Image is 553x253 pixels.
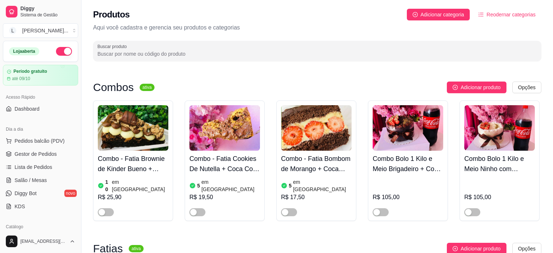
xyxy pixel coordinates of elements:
[189,193,260,202] div: R$ 19,50
[93,83,134,92] h3: Combos
[281,193,352,202] div: R$ 17,50
[15,163,52,171] span: Lista de Pedidos
[97,50,537,58] input: Buscar produto
[9,27,16,34] span: L
[3,148,78,160] a: Gestor de Pedidos
[421,11,464,19] span: Adicionar categoria
[20,238,67,244] span: [EMAIL_ADDRESS][DOMAIN_NAME]
[189,154,260,174] h4: Combo - Fatia Cookies De Nutella + Coca Cola 200ml
[486,11,536,19] span: Reodernar categorias
[98,193,168,202] div: R$ 25,90
[189,105,260,151] img: product-image
[98,154,168,174] h4: Combo - Fatia Brownie de Kinder Bueno + Coca - Cola 200 ml
[197,182,200,189] article: 5
[15,190,37,197] span: Diggy Bot
[9,47,39,55] div: Loja aberta
[3,123,78,135] div: Dia a dia
[373,193,443,202] div: R$ 105,00
[473,9,541,20] button: Reodernar categorias
[3,65,78,86] a: Período gratuitoaté 09/10
[201,178,260,193] article: em [GEOGRAPHIC_DATA]
[129,245,144,252] sup: ativa
[3,3,78,20] a: DiggySistema de Gestão
[3,91,78,103] div: Acesso Rápido
[15,105,40,112] span: Dashboard
[93,244,123,253] h3: Fatias
[293,178,352,193] article: em [GEOGRAPHIC_DATA]
[447,82,506,93] button: Adicionar produto
[478,12,484,17] span: ordered-list
[3,201,78,212] a: KDS
[281,154,352,174] h4: Combo - Fatia Bombom de Morango + Coca Cola 200ml
[518,83,536,91] span: Opções
[373,105,443,151] img: product-image
[93,23,541,32] p: Aqui você cadastra e gerencia seu produtos e categorias
[3,221,78,233] div: Catálogo
[3,174,78,186] a: Salão / Mesas
[15,177,47,184] span: Salão / Mesas
[93,9,130,20] h2: Produtos
[20,5,75,12] span: Diggy
[15,203,25,210] span: KDS
[281,105,352,151] img: product-image
[15,137,65,145] span: Pedidos balcão (PDV)
[413,12,418,17] span: plus-circle
[13,69,47,74] article: Período gratuito
[518,245,536,253] span: Opções
[140,84,155,91] sup: ativa
[3,233,78,250] button: [EMAIL_ADDRESS][DOMAIN_NAME]
[105,178,111,193] article: 10
[22,27,68,34] div: [PERSON_NAME] ...
[12,76,30,82] article: até 09/10
[464,193,535,202] div: R$ 105,00
[56,47,72,56] button: Alterar Status
[407,9,470,20] button: Adicionar categoria
[3,161,78,173] a: Lista de Pedidos
[373,154,443,174] h4: Combo Bolo 1 Kilo e Meio Brigadeiro + Coca Cola 2 litros Original
[464,154,535,174] h4: Combo Bolo 1 Kilo e Meio Ninho com Morango + Coca Cola 2 litros Original
[453,246,458,251] span: plus-circle
[20,12,75,18] span: Sistema de Gestão
[464,105,535,151] img: product-image
[15,150,57,158] span: Gestor de Pedidos
[461,83,501,91] span: Adicionar produto
[3,23,78,38] button: Select a team
[453,85,458,90] span: plus-circle
[97,43,129,50] label: Buscar produto
[3,103,78,115] a: Dashboard
[3,187,78,199] a: Diggy Botnovo
[461,245,501,253] span: Adicionar produto
[512,82,541,93] button: Opções
[98,105,168,151] img: product-image
[3,135,78,147] button: Pedidos balcão (PDV)
[112,178,168,193] article: em [GEOGRAPHIC_DATA]
[289,182,292,189] article: 5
